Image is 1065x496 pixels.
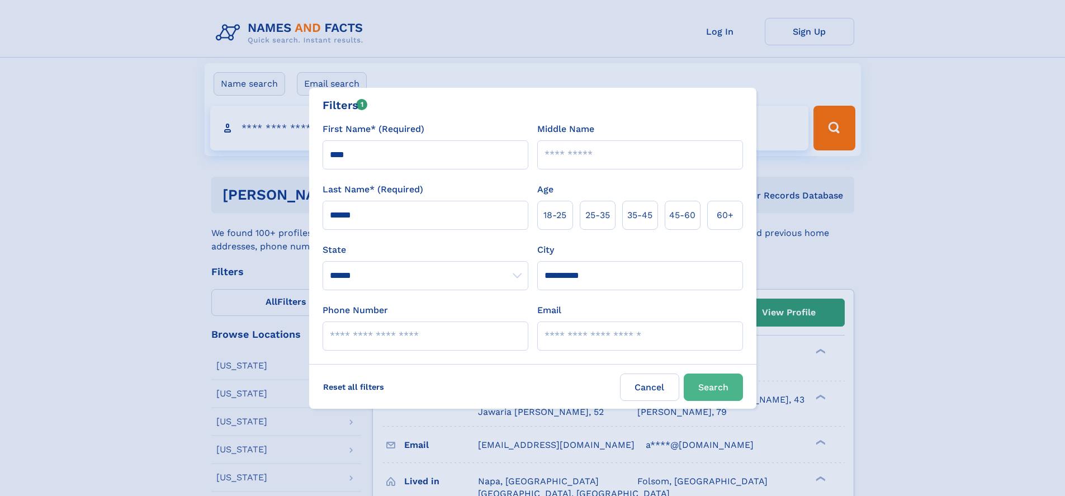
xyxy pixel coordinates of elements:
[543,209,566,222] span: 18‑25
[537,122,594,136] label: Middle Name
[537,183,553,196] label: Age
[323,183,423,196] label: Last Name* (Required)
[316,374,391,400] label: Reset all filters
[684,374,743,401] button: Search
[585,209,610,222] span: 25‑35
[669,209,695,222] span: 45‑60
[537,243,554,257] label: City
[537,304,561,317] label: Email
[323,122,424,136] label: First Name* (Required)
[717,209,733,222] span: 60+
[323,243,528,257] label: State
[627,209,652,222] span: 35‑45
[620,374,679,401] label: Cancel
[323,304,388,317] label: Phone Number
[323,97,368,114] div: Filters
